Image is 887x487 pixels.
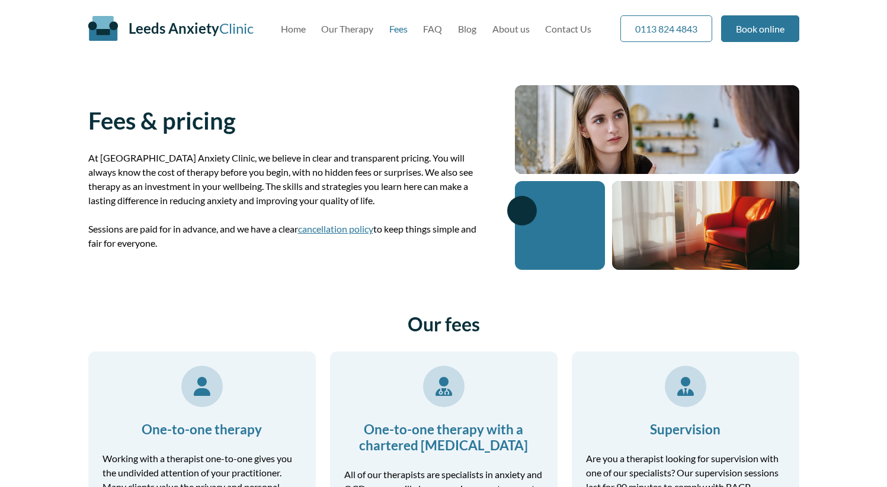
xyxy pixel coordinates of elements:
[545,23,591,34] a: Contact Us
[515,85,799,174] img: Therapy-session
[344,421,543,453] h3: One-to-one therapy with a chartered [MEDICAL_DATA]
[492,23,530,34] a: About us
[129,20,254,37] a: Leeds AnxietyClinic
[298,223,373,234] a: cancellation policy
[620,15,712,42] a: 0113 824 4843
[88,222,486,250] p: Sessions are paid for in advance, and we have a clear to keep things simple and fair for everyone.
[721,15,799,42] a: Book online
[129,20,219,37] span: Leeds Anxiety
[321,23,373,34] a: Our Therapy
[88,107,486,135] h1: Fees & pricing
[88,151,486,208] p: At [GEOGRAPHIC_DATA] Anxiety Clinic, we believe in clear and transparent pricing. You will always...
[423,23,442,34] a: FAQ
[103,421,302,437] h3: One-to-one therapy
[458,23,476,34] a: Blog
[281,23,306,34] a: Home
[88,312,799,336] h2: Our fees
[612,181,799,270] img: Sunlit orange armchair
[586,421,785,437] h3: Supervision
[389,23,408,34] a: Fees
